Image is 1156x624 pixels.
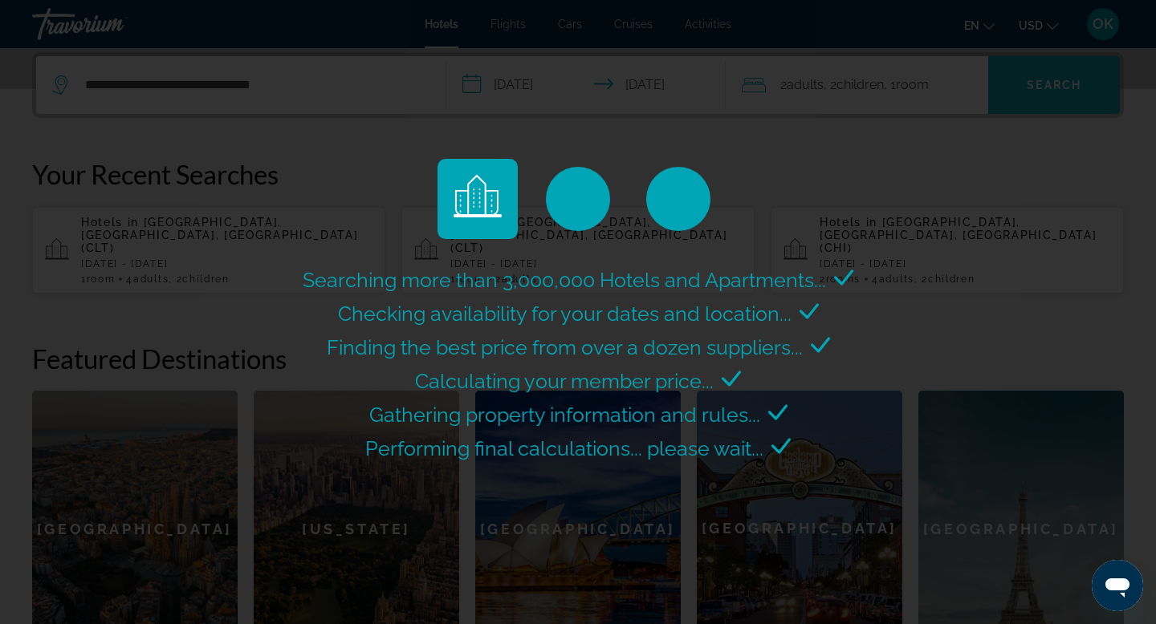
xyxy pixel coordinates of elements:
span: Performing final calculations... please wait... [365,436,763,460]
iframe: Кнопка запуска окна обмена сообщениями [1092,560,1143,611]
span: Checking availability for your dates and location... [338,302,792,326]
span: Calculating your member price... [415,369,714,393]
span: Searching more than 3,000,000 Hotels and Apartments... [303,268,826,292]
span: Gathering property information and rules... [369,403,760,427]
span: Finding the best price from over a dozen suppliers... [327,335,803,359]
